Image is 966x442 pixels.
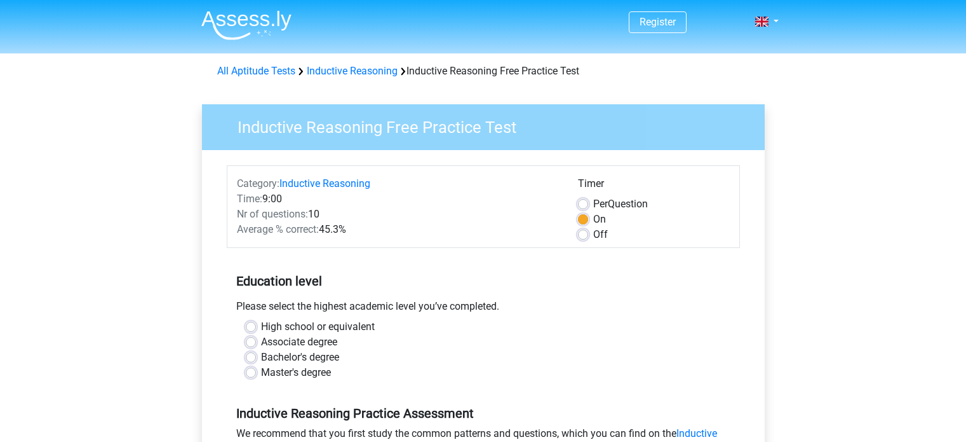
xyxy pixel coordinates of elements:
[227,191,568,207] div: 9:00
[261,335,337,350] label: Associate degree
[236,268,730,294] h5: Education level
[593,212,606,227] label: On
[236,406,730,421] h5: Inductive Reasoning Practice Assessment
[279,177,370,190] a: Inductive Reasoning
[222,113,755,137] h3: Inductive Reasoning Free Practice Test
[227,299,740,319] div: Please select the highest academic level you’ve completed.
[593,227,608,242] label: Off
[227,222,568,237] div: 45.3%
[217,65,295,77] a: All Aptitude Tests
[593,197,648,212] label: Question
[261,319,375,335] label: High school or equivalent
[640,16,676,28] a: Register
[237,193,262,205] span: Time:
[593,198,608,210] span: Per
[261,365,331,380] label: Master's degree
[237,208,308,220] span: Nr of questions:
[201,10,292,40] img: Assessly
[307,65,398,77] a: Inductive Reasoning
[237,177,279,190] span: Category:
[261,350,339,365] label: Bachelor's degree
[237,223,319,235] span: Average % correct:
[227,207,568,222] div: 10
[578,176,730,197] div: Timer
[212,64,755,79] div: Inductive Reasoning Free Practice Test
